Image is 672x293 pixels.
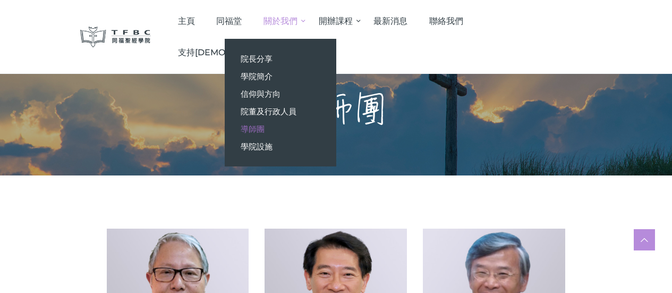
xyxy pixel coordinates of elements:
[241,54,273,64] span: 院長分享
[225,120,336,138] a: 導師團
[241,124,265,134] span: 導師團
[225,138,336,155] a: 學院設施
[225,103,336,120] a: 院董及行政人員
[178,47,296,57] span: 支持[DEMOGRAPHIC_DATA]
[308,5,363,37] a: 開辦課程
[418,5,474,37] a: 聯絡我們
[319,16,353,26] span: 開辦課程
[634,229,655,250] a: Scroll to top
[373,16,407,26] span: 最新消息
[225,50,336,68] a: 院長分享
[167,37,307,68] a: 支持[DEMOGRAPHIC_DATA]
[263,16,297,26] span: 關於我們
[253,5,308,37] a: 關於我們
[225,68,336,85] a: 學院簡介
[206,5,253,37] a: 同福堂
[216,16,242,26] span: 同福堂
[241,71,273,81] span: 學院簡介
[80,27,151,47] img: 同福聖經學院 TFBC
[429,16,463,26] span: 聯絡我們
[363,5,419,37] a: 最新消息
[241,89,280,99] span: 信仰與方向
[241,141,273,152] span: 學院設施
[241,106,296,116] span: 院董及行政人員
[178,16,195,26] span: 主頁
[167,5,206,37] a: 主頁
[225,85,336,103] a: 信仰與方向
